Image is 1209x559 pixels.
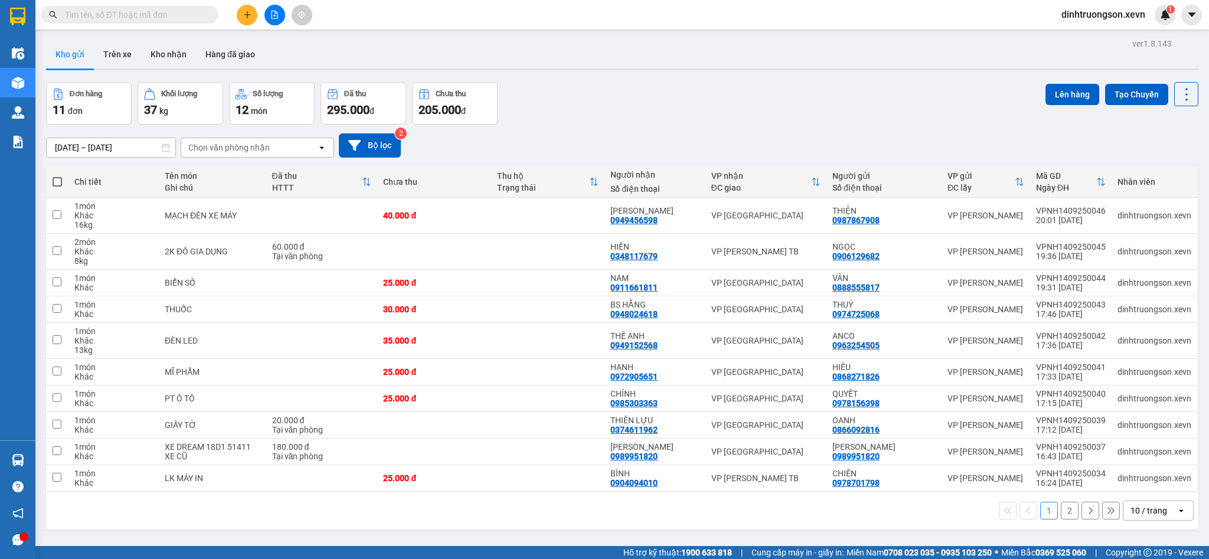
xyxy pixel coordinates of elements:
[832,309,880,319] div: 0974725068
[383,473,485,483] div: 25.000 đ
[165,442,260,452] div: XE DREAM 18D1 51411
[1177,506,1186,515] svg: open
[1166,5,1175,14] sup: 1
[832,452,880,461] div: 0989951820
[12,136,24,148] img: solution-icon
[138,82,223,125] button: Khối lượng37kg
[1117,367,1191,377] div: dinhtruongson.xevn
[46,82,132,125] button: Đơn hàng11đơn
[165,211,260,220] div: MẠCH ĐÈN XE MÁY
[74,452,153,461] div: Khác
[1036,442,1106,452] div: VPNH1409250037
[165,278,260,287] div: BIỂN SỐ
[610,242,699,251] div: HIỀN
[229,82,315,125] button: Số lượng12món
[832,183,936,192] div: Số điện thoại
[711,336,821,345] div: VP [GEOGRAPHIC_DATA]
[165,305,260,314] div: THUỐC
[74,247,153,256] div: Khác
[947,247,1024,256] div: VP [PERSON_NAME]
[1036,331,1106,341] div: VPNH1409250042
[383,177,485,187] div: Chưa thu
[236,103,249,117] span: 12
[497,183,589,192] div: Trạng thái
[68,106,83,116] span: đơn
[947,305,1024,314] div: VP [PERSON_NAME]
[1117,420,1191,430] div: dinhtruongson.xevn
[832,171,936,181] div: Người gửi
[832,469,936,478] div: CHIẾN
[272,171,362,181] div: Đã thu
[1117,211,1191,220] div: dinhtruongson.xevn
[243,11,251,19] span: plus
[832,273,936,283] div: VÂN
[610,469,699,478] div: BÌNH
[610,398,658,408] div: 0985303363
[1160,9,1171,20] img: icon-new-feature
[947,211,1024,220] div: VP [PERSON_NAME]
[711,305,821,314] div: VP [GEOGRAPHIC_DATA]
[419,103,461,117] span: 205.000
[610,442,699,452] div: BÙI ĐỨC THUẬN
[253,90,283,98] div: Số lượng
[832,242,936,251] div: NGỌC
[711,247,821,256] div: VP [PERSON_NAME] TB
[947,171,1015,181] div: VP gửi
[292,5,312,25] button: aim
[1117,447,1191,456] div: dinhtruongson.xevn
[46,40,94,68] button: Kho gửi
[1117,278,1191,287] div: dinhtruongson.xevn
[1036,416,1106,425] div: VPNH1409250039
[383,211,485,220] div: 40.000 đ
[395,128,407,139] sup: 2
[74,469,153,478] div: 1 món
[832,372,880,381] div: 0868271826
[610,170,699,179] div: Người nhận
[947,336,1024,345] div: VP [PERSON_NAME]
[74,256,153,266] div: 8 kg
[832,398,880,408] div: 0978156398
[344,90,366,98] div: Đã thu
[53,103,66,117] span: 11
[832,206,936,215] div: THIỆN
[1036,215,1106,225] div: 20:01 [DATE]
[1045,84,1099,105] button: Lên hàng
[610,341,658,350] div: 0949152568
[12,77,24,89] img: warehouse-icon
[74,362,153,372] div: 1 món
[947,473,1024,483] div: VP [PERSON_NAME]
[1036,242,1106,251] div: VPNH1409250045
[1036,362,1106,372] div: VPNH1409250041
[1036,341,1106,350] div: 17:36 [DATE]
[383,336,485,345] div: 35.000 đ
[196,40,264,68] button: Hàng đã giao
[272,452,372,461] div: Tại văn phòng
[610,206,699,215] div: TRẦN VĂN ĐỨC
[272,442,372,452] div: 180.000 đ
[1117,247,1191,256] div: dinhtruongson.xevn
[317,143,326,152] svg: open
[610,184,699,194] div: Số điện thoại
[947,394,1024,403] div: VP [PERSON_NAME]
[165,420,260,430] div: GIẤY TỜ
[947,367,1024,377] div: VP [PERSON_NAME]
[711,183,811,192] div: ĐC giao
[1052,7,1155,22] span: dinhtruongson.xevn
[436,90,466,98] div: Chưa thu
[610,215,658,225] div: 0949456598
[1001,546,1086,559] span: Miền Bắc
[610,362,699,372] div: HẠNH
[12,534,24,545] span: message
[832,251,880,261] div: 0906129682
[74,220,153,230] div: 16 kg
[141,40,196,68] button: Kho nhận
[610,372,658,381] div: 0972905651
[1036,452,1106,461] div: 16:43 [DATE]
[832,478,880,488] div: 0978701798
[681,548,732,557] strong: 1900 633 818
[1132,37,1172,50] div: ver 1.8.143
[610,452,658,461] div: 0989951820
[74,398,153,408] div: Khác
[65,8,204,21] input: Tìm tên, số ĐT hoặc mã đơn
[412,82,498,125] button: Chưa thu205.000đ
